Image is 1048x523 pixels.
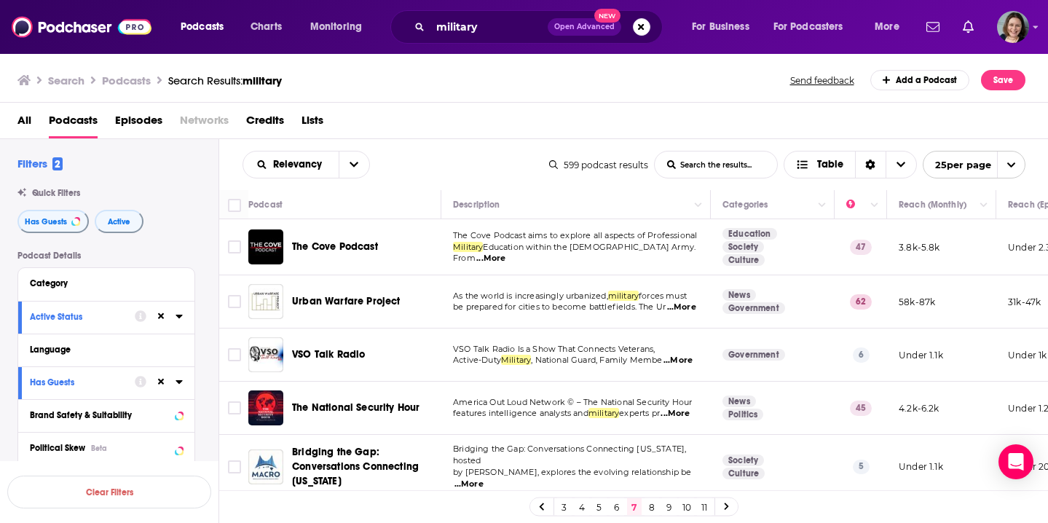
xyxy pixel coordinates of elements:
[228,295,241,308] span: Toggle select row
[690,197,707,214] button: Column Actions
[30,274,183,292] button: Category
[17,210,89,233] button: Has Guests
[292,348,365,361] span: VSO Talk Radio
[102,74,151,87] h3: Podcasts
[957,15,980,39] a: Show notifications dropdown
[30,406,183,424] button: Brand Safety & Suitability
[592,498,607,516] a: 5
[875,17,899,37] span: More
[899,349,943,361] p: Under 1.1k
[292,445,436,489] a: Bridging the Gap: Conversations Connecting [US_STATE]
[292,294,401,309] a: Urban Warfare Project
[850,294,872,309] p: 62
[91,444,107,453] div: Beta
[32,188,80,198] span: Quick Filters
[667,302,696,313] span: ...More
[453,230,697,240] span: The Cove Podcast aims to explore all aspects of Professional
[453,291,608,301] span: As the world is increasingly urbanized,
[339,152,369,178] button: open menu
[998,444,1033,479] div: Open Intercom Messenger
[292,446,419,487] span: Bridging the Gap: Conversations Connecting [US_STATE]
[692,17,749,37] span: For Business
[228,348,241,361] span: Toggle select row
[30,439,183,457] button: Political SkewBeta
[168,74,282,87] div: Search Results:
[248,390,283,425] img: The National Security Hour
[817,160,843,170] span: Table
[273,160,327,170] span: Relevancy
[453,196,500,213] div: Description
[30,410,170,420] div: Brand Safety & Suitability
[554,23,615,31] span: Open Advanced
[453,444,686,465] span: Bridging the Gap: Conversations Connecting [US_STATE], hosted
[181,17,224,37] span: Podcasts
[228,240,241,253] span: Toggle select row
[292,401,419,415] a: The National Security Hour
[722,349,785,361] a: Government
[997,11,1029,43] span: Logged in as micglogovac
[453,467,691,477] span: by [PERSON_NAME], explores the evolving relationship be
[248,284,283,319] a: Urban Warfare Project
[722,455,764,466] a: Society
[476,253,505,264] span: ...More
[899,196,966,213] div: Reach (Monthly)
[108,218,130,226] span: Active
[12,13,151,41] img: Podchaser - Follow, Share and Rate Podcasts
[594,9,620,23] span: New
[784,151,917,178] button: Choose View
[697,498,712,516] a: 11
[557,498,572,516] a: 3
[679,498,694,516] a: 10
[627,498,642,516] a: 7
[243,151,370,178] h2: Choose List sort
[575,498,589,516] a: 4
[619,408,660,418] span: experts pr
[853,460,870,474] p: 5
[850,240,872,254] p: 47
[310,17,362,37] span: Monitoring
[722,468,765,479] a: Culture
[846,196,867,213] div: Power Score
[864,15,918,39] button: open menu
[853,347,870,362] p: 6
[292,240,378,254] a: The Cove Podcast
[170,15,243,39] button: open menu
[453,242,696,264] span: Education within the [DEMOGRAPHIC_DATA] Army. From
[228,401,241,414] span: Toggle select row
[722,196,768,213] div: Categories
[49,109,98,138] a: Podcasts
[453,344,655,354] span: VSO Talk Radio Is a Show That Connects Veterans,
[899,241,940,253] p: 3.8k-5.8k
[17,109,31,138] a: All
[855,152,886,178] div: Sort Direction
[248,196,283,213] div: Podcast
[453,242,483,252] span: Military
[30,373,135,391] button: Has Guests
[430,15,548,39] input: Search podcasts, credits, & more...
[228,460,241,473] span: Toggle select row
[30,377,125,388] div: Has Guests
[1008,296,1041,308] p: 31k-47k
[997,11,1029,43] button: Show profile menu
[7,476,211,508] button: Clear Filters
[30,345,173,355] div: Language
[663,355,693,366] span: ...More
[549,160,648,170] div: 599 podcast results
[639,291,687,301] span: forces must
[850,401,872,415] p: 45
[115,109,162,138] a: Episodes
[870,70,970,90] a: Add a Podcast
[246,109,284,138] span: Credits
[48,74,84,87] h3: Search
[923,154,991,176] span: 25 per page
[722,228,777,240] a: Education
[180,109,229,138] span: Networks
[292,347,365,362] a: VSO Talk Radio
[168,74,282,87] a: Search Results:military
[981,70,1025,90] button: Save
[17,251,195,261] p: Podcast Details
